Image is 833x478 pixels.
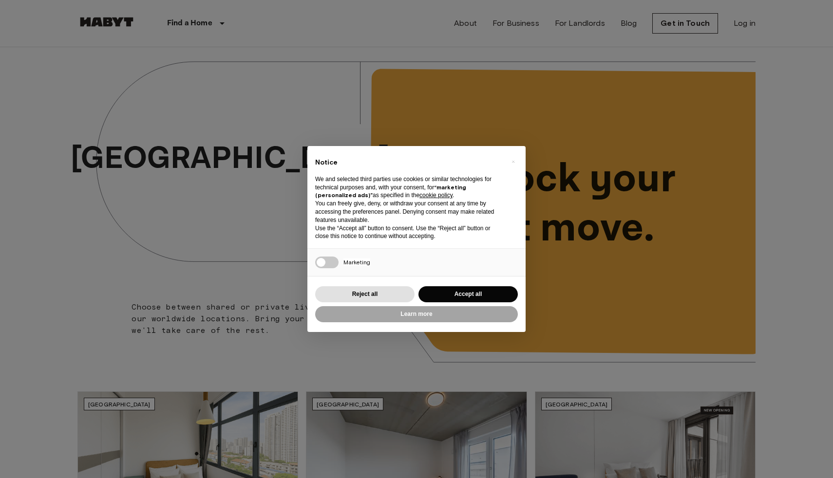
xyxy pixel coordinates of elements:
span: × [511,156,515,167]
p: Use the “Accept all” button to consent. Use the “Reject all” button or close this notice to conti... [315,224,502,241]
a: cookie policy [419,192,453,199]
button: Close this notice [505,154,521,169]
p: You can freely give, deny, or withdraw your consent at any time by accessing the preferences pane... [315,200,502,224]
strong: “marketing (personalized ads)” [315,184,466,199]
h2: Notice [315,158,502,167]
button: Reject all [315,286,415,302]
button: Accept all [418,286,518,302]
p: We and selected third parties use cookies or similar technologies for technical purposes and, wit... [315,175,502,200]
span: Marketing [343,258,370,266]
button: Learn more [315,306,518,322]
